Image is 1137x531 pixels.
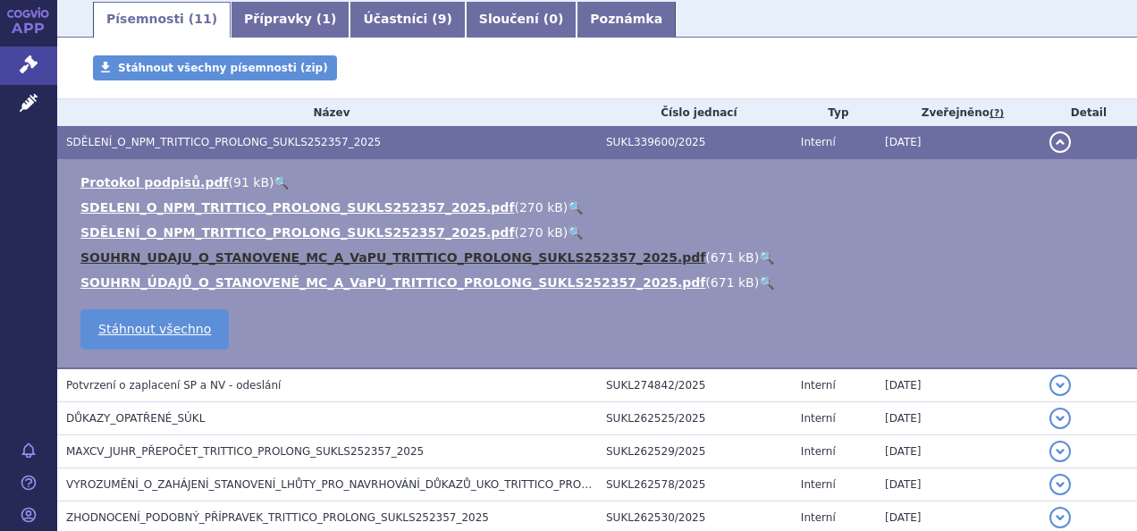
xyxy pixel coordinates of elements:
[759,275,774,290] a: 🔍
[876,435,1040,468] td: [DATE]
[876,468,1040,501] td: [DATE]
[568,225,583,240] a: 🔍
[233,175,269,190] span: 91 kB
[194,12,211,26] span: 11
[568,200,583,215] a: 🔍
[1049,131,1071,153] button: detail
[466,2,577,38] a: Sloučení (0)
[350,2,465,38] a: Účastníci (9)
[876,126,1040,159] td: [DATE]
[801,379,836,392] span: Interní
[801,511,836,524] span: Interní
[1049,375,1071,396] button: detail
[876,402,1040,435] td: [DATE]
[80,200,514,215] a: SDELENI_O_NPM_TRITTICO_PROLONG_SUKLS252357_2025.pdf
[438,12,447,26] span: 9
[519,225,563,240] span: 270 kB
[66,379,281,392] span: Potvrzení o zaplacení SP a NV - odeslání
[801,478,836,491] span: Interní
[1049,441,1071,462] button: detail
[93,55,337,80] a: Stáhnout všechny písemnosti (zip)
[597,435,792,468] td: SUKL262529/2025
[66,412,205,425] span: DŮKAZY_OPATŘENÉ_SÚKL
[801,412,836,425] span: Interní
[231,2,350,38] a: Přípravky (1)
[274,175,289,190] a: 🔍
[80,249,1119,266] li: ( )
[711,275,754,290] span: 671 kB
[80,173,1119,191] li: ( )
[577,2,676,38] a: Poznámka
[597,368,792,402] td: SUKL274842/2025
[1049,408,1071,429] button: detail
[597,402,792,435] td: SUKL262525/2025
[80,223,1119,241] li: ( )
[93,2,231,38] a: Písemnosti (11)
[80,198,1119,216] li: ( )
[711,250,754,265] span: 671 kB
[57,99,597,126] th: Název
[876,368,1040,402] td: [DATE]
[759,250,774,265] a: 🔍
[80,309,229,350] a: Stáhnout všechno
[66,511,489,524] span: ZHODNOCENÍ_PODOBNÝ_PŘÍPRAVEK_TRITTICO_PROLONG_SUKLS252357_2025
[80,225,514,240] a: SDĚLENÍ_O_NPM_TRITTICO_PROLONG_SUKLS252357_2025.pdf
[801,136,836,148] span: Interní
[801,445,836,458] span: Interní
[519,200,563,215] span: 270 kB
[1040,99,1137,126] th: Detail
[66,478,725,491] span: VYROZUMĚNÍ_O_ZAHÁJENÍ_STANOVENÍ_LHŮTY_PRO_NAVRHOVÁNÍ_DŮKAZŮ_UKO_TRITTICO_PROLONG_SUKLS252357_2025
[80,275,705,290] a: SOUHRN_ÚDAJŮ_O_STANOVENÉ_MC_A_VaPÚ_TRITTICO_PROLONG_SUKLS252357_2025.pdf
[990,107,1004,120] abbr: (?)
[876,99,1040,126] th: Zveřejněno
[1049,474,1071,495] button: detail
[1049,507,1071,528] button: detail
[66,136,381,148] span: SDĚLENÍ_O_NPM_TRITTICO_PROLONG_SUKLS252357_2025
[66,445,424,458] span: MAXCV_JUHR_PŘEPOČET_TRITTICO_PROLONG_SUKLS252357_2025
[118,62,328,74] span: Stáhnout všechny písemnosti (zip)
[792,99,876,126] th: Typ
[80,175,229,190] a: Protokol podpisů.pdf
[80,250,705,265] a: SOUHRN_UDAJU_O_STANOVENE_MC_A_VaPU_TRITTICO_PROLONG_SUKLS252357_2025.pdf
[597,99,792,126] th: Číslo jednací
[322,12,331,26] span: 1
[80,274,1119,291] li: ( )
[597,468,792,501] td: SUKL262578/2025
[597,126,792,159] td: SUKL339600/2025
[549,12,558,26] span: 0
